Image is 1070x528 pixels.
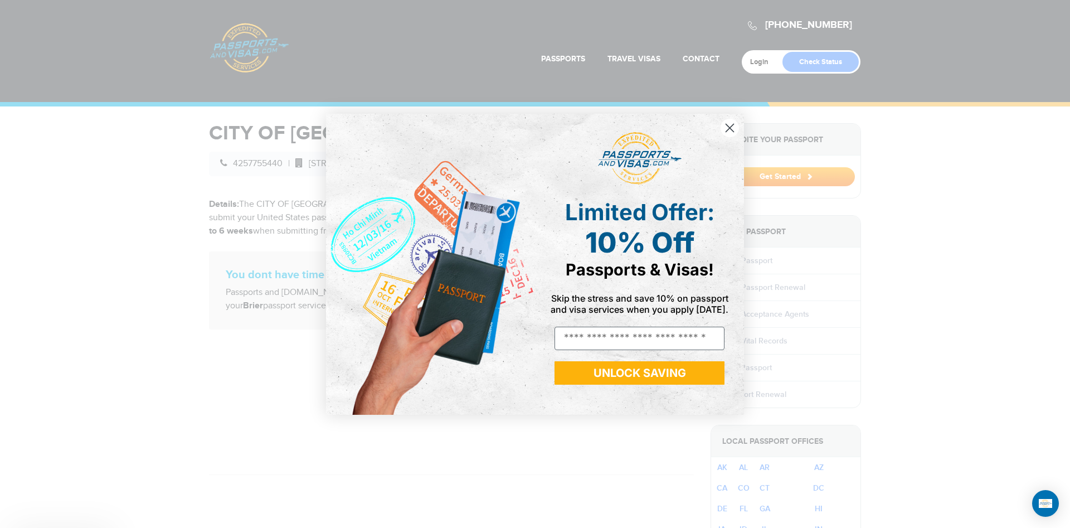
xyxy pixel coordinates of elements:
span: Limited Offer: [565,198,714,226]
span: Skip the stress and save 10% on passport and visa services when you apply [DATE]. [551,293,728,315]
div: Open Intercom Messenger [1032,490,1059,517]
img: passports and visas [598,132,682,185]
span: 10% Off [585,226,694,259]
img: de9cda0d-0715-46ca-9a25-073762a91ba7.png [326,114,535,415]
button: UNLOCK SAVING [555,361,724,385]
span: Passports & Visas! [566,260,714,279]
button: Close dialog [720,118,740,138]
